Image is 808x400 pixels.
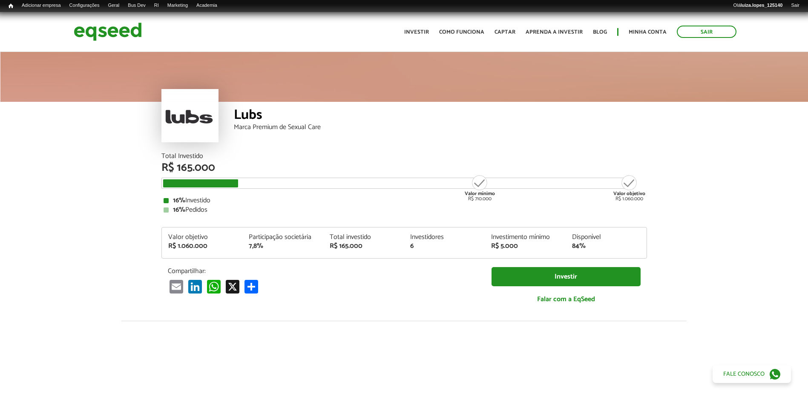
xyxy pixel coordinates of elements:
div: R$ 5.000 [491,243,559,250]
a: RI [150,2,163,9]
strong: 16% [173,195,185,206]
a: Blog [593,29,607,35]
div: R$ 165.000 [330,243,398,250]
div: 6 [410,243,478,250]
div: 84% [572,243,640,250]
div: Investimento mínimo [491,234,559,241]
a: Como funciona [439,29,484,35]
div: 7,8% [249,243,317,250]
a: Minha conta [629,29,667,35]
div: Total investido [330,234,398,241]
a: Captar [495,29,515,35]
a: Investir [404,29,429,35]
div: Investidores [410,234,478,241]
a: Bus Dev [124,2,150,9]
a: Marketing [163,2,192,9]
div: R$ 1.060.000 [613,174,645,201]
a: X [224,279,241,294]
a: Investir [492,267,641,286]
div: R$ 710.000 [464,174,496,201]
strong: Valor objetivo [613,190,645,198]
div: Marca Premium de Sexual Care [234,124,647,131]
div: R$ 1.060.000 [168,243,236,250]
a: Falar com a EqSeed [492,291,641,308]
strong: 16% [173,204,185,216]
div: Total Investido [161,153,647,160]
a: Email [168,279,185,294]
a: Oláluiza.lopes_125140 [729,2,787,9]
p: Compartilhar: [168,267,479,275]
a: Geral [104,2,124,9]
a: Sair [677,26,736,38]
a: Fale conosco [713,365,791,383]
div: Investido [164,197,645,204]
div: R$ 165.000 [161,162,647,173]
a: Adicionar empresa [17,2,65,9]
a: WhatsApp [205,279,222,294]
a: LinkedIn [187,279,204,294]
a: Academia [192,2,221,9]
img: EqSeed [74,20,142,43]
strong: Valor mínimo [465,190,495,198]
div: Pedidos [164,207,645,213]
div: Lubs [234,108,647,124]
a: Configurações [65,2,104,9]
a: Início [4,2,17,10]
strong: luiza.lopes_125140 [741,3,783,8]
div: Valor objetivo [168,234,236,241]
a: Aprenda a investir [526,29,583,35]
a: Compartilhar [243,279,260,294]
a: Sair [787,2,804,9]
div: Participação societária [249,234,317,241]
div: Disponível [572,234,640,241]
span: Início [9,3,13,9]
